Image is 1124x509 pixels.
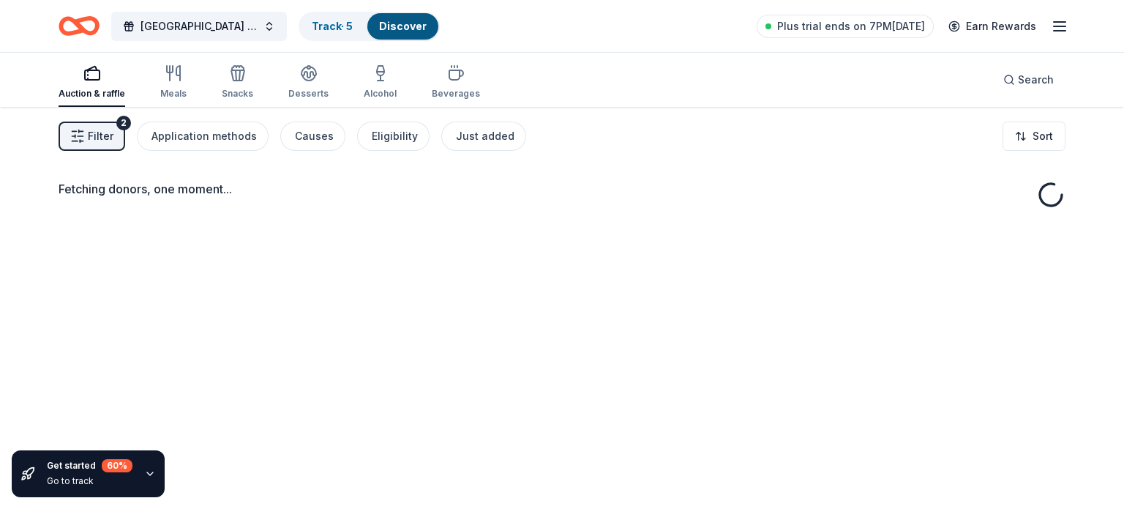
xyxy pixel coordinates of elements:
[357,122,430,151] button: Eligibility
[59,88,125,100] div: Auction & raffle
[59,180,1065,198] div: Fetching donors, one moment...
[372,127,418,145] div: Eligibility
[1033,127,1053,145] span: Sort
[940,13,1045,40] a: Earn Rewards
[441,122,526,151] button: Just added
[47,459,132,472] div: Get started
[295,127,334,145] div: Causes
[1003,122,1065,151] button: Sort
[88,127,113,145] span: Filter
[116,116,131,130] div: 2
[140,18,258,35] span: [GEOGRAPHIC_DATA] #2 & #3 PTA
[280,122,345,151] button: Causes
[59,122,125,151] button: Filter2
[364,59,397,107] button: Alcohol
[222,88,253,100] div: Snacks
[992,65,1065,94] button: Search
[160,88,187,100] div: Meals
[59,9,100,43] a: Home
[222,59,253,107] button: Snacks
[432,59,480,107] button: Beverages
[59,59,125,107] button: Auction & raffle
[379,20,427,32] a: Discover
[102,459,132,472] div: 60 %
[364,88,397,100] div: Alcohol
[111,12,287,41] button: [GEOGRAPHIC_DATA] #2 & #3 PTA
[432,88,480,100] div: Beverages
[151,127,257,145] div: Application methods
[312,20,353,32] a: Track· 5
[137,122,269,151] button: Application methods
[456,127,514,145] div: Just added
[288,88,329,100] div: Desserts
[757,15,934,38] a: Plus trial ends on 7PM[DATE]
[288,59,329,107] button: Desserts
[777,18,925,35] span: Plus trial ends on 7PM[DATE]
[299,12,440,41] button: Track· 5Discover
[160,59,187,107] button: Meals
[47,475,132,487] div: Go to track
[1018,71,1054,89] span: Search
